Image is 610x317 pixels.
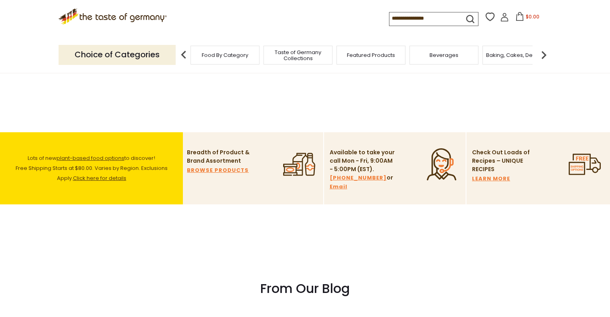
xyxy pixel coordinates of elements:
img: previous arrow [176,47,192,63]
p: Breadth of Product & Brand Assortment [187,148,253,165]
a: Beverages [430,52,458,58]
a: Featured Products [347,52,395,58]
span: $0.00 [526,13,539,20]
a: Food By Category [202,52,248,58]
a: Click here for details [73,174,126,182]
p: Check Out Loads of Recipes – UNIQUE RECIPES [472,148,530,174]
a: [PHONE_NUMBER] [330,174,387,182]
a: BROWSE PRODUCTS [187,166,249,175]
a: LEARN MORE [472,174,510,183]
a: Email [330,182,347,191]
button: $0.00 [511,12,545,24]
img: next arrow [536,47,552,63]
span: Lots of new to discover! Free Shipping Starts at $80.00. Varies by Region. Exclusions Apply. [16,154,168,182]
p: Choice of Categories [59,45,176,65]
a: Baking, Cakes, Desserts [486,52,548,58]
a: Taste of Germany Collections [266,49,330,61]
h3: From Our Blog [65,281,546,297]
a: plant-based food options [57,154,124,162]
p: Available to take your call Mon - Fri, 9:00AM - 5:00PM (EST). or [330,148,396,191]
